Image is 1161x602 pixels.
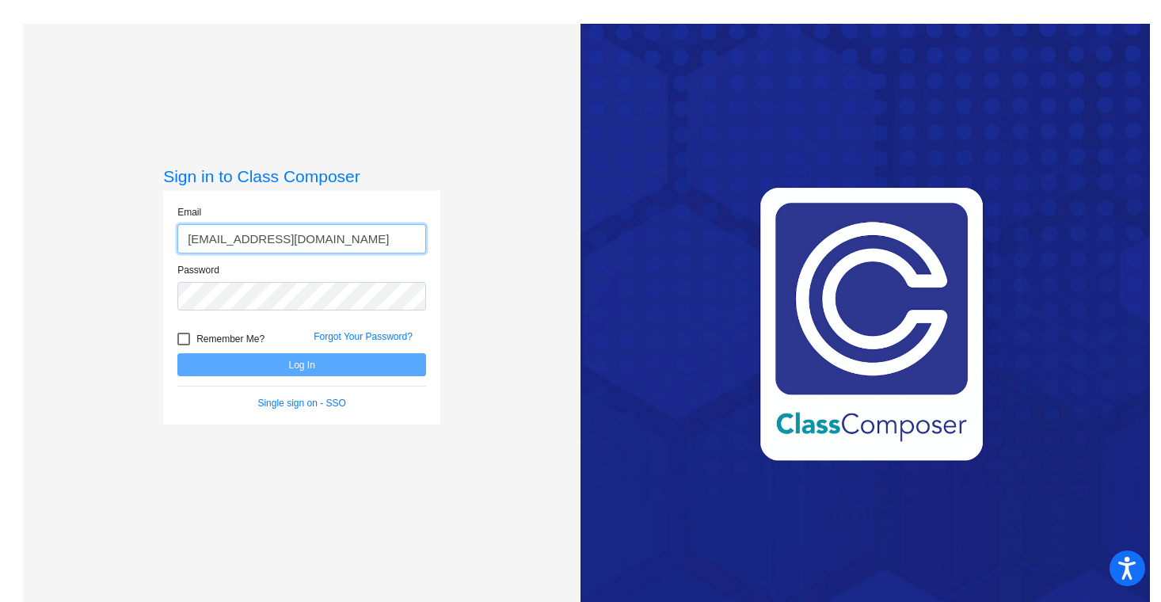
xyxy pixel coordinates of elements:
a: Single sign on - SSO [257,398,345,409]
button: Log In [177,353,426,376]
label: Email [177,205,201,219]
h3: Sign in to Class Composer [163,166,440,186]
a: Forgot Your Password? [314,331,413,342]
label: Password [177,263,219,277]
span: Remember Me? [196,330,265,349]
